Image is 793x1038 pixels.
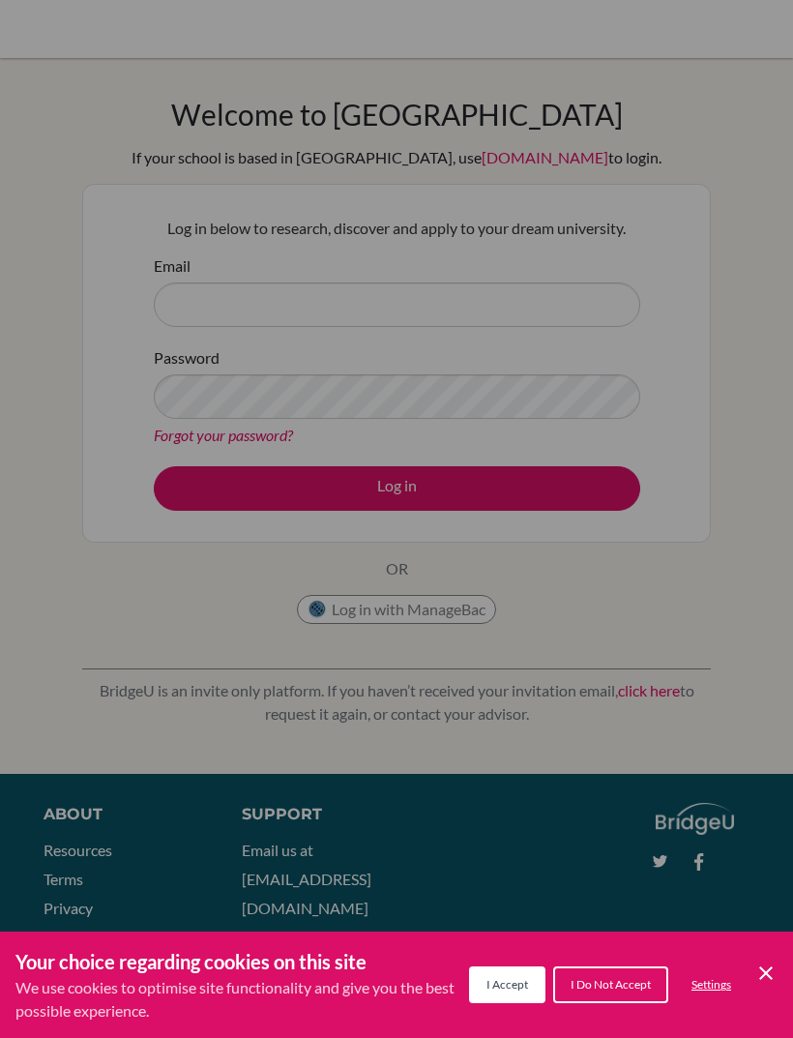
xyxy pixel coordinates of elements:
button: I Accept [469,966,545,1003]
span: I Accept [486,977,528,992]
span: I Do Not Accept [571,977,651,992]
h3: Your choice regarding cookies on this site [15,947,469,976]
button: Settings [676,968,747,1001]
span: Settings [691,977,731,992]
p: We use cookies to optimise site functionality and give you the best possible experience. [15,976,469,1023]
button: Save and close [754,962,778,985]
button: I Do Not Accept [553,966,668,1003]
